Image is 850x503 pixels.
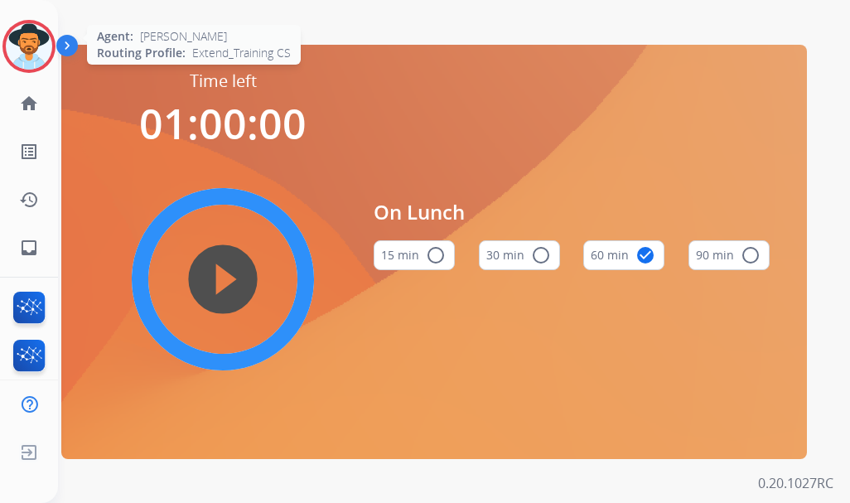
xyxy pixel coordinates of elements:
[531,245,551,265] mat-icon: radio_button_unchecked
[6,23,52,70] img: avatar
[140,28,227,45] span: [PERSON_NAME]
[426,245,446,265] mat-icon: radio_button_unchecked
[19,238,39,258] mat-icon: inbox
[97,28,133,45] span: Agent:
[635,245,655,265] mat-icon: check_circle
[192,45,291,61] span: Extend_Training CS
[374,240,455,270] button: 15 min
[688,240,770,270] button: 90 min
[758,473,833,493] p: 0.20.1027RC
[213,269,233,289] mat-icon: play_circle_filled
[139,95,307,152] span: 01:00:00
[741,245,761,265] mat-icon: radio_button_unchecked
[190,70,257,93] span: Time left
[479,240,560,270] button: 30 min
[19,190,39,210] mat-icon: history
[19,94,39,114] mat-icon: home
[19,142,39,162] mat-icon: list_alt
[97,45,186,61] span: Routing Profile:
[583,240,664,270] button: 60 min
[374,197,770,227] span: On Lunch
